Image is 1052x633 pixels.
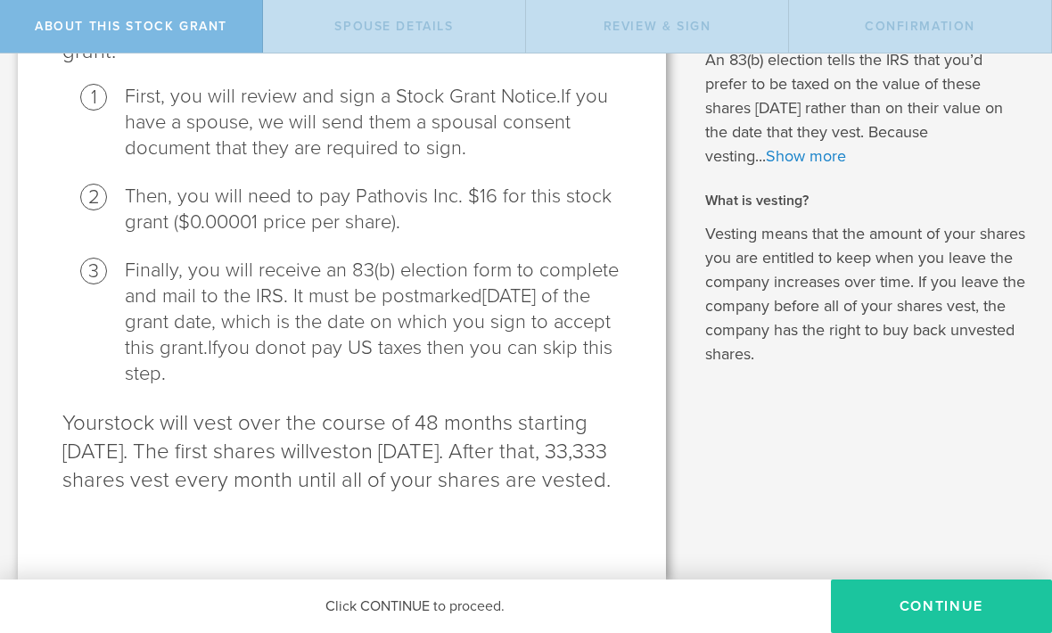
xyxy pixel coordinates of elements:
[218,336,278,359] span: you do
[125,184,621,235] li: Then, you will need to pay Pathovis Inc. $16 for this stock grant ($0.00001 price per share).
[125,284,611,359] span: [DATE] of the grant date, which is the date on which you sign to accept this grant.
[35,19,227,34] span: About this stock grant
[865,19,975,34] span: Confirmation
[309,439,349,464] span: vest
[766,146,846,166] a: Show more
[125,258,621,387] li: Finally, you will receive an 83(b) election form to complete and mail to the IRS . It must be pos...
[604,19,711,34] span: Review & Sign
[705,191,1025,210] h2: What is vesting?
[62,410,104,436] span: Your
[125,84,621,161] li: First, you will review and sign a Stock Grant Notice.
[334,19,453,34] span: Spouse Details
[125,85,608,160] span: If you have a spouse, we will send them a spousal consent document that they are required to sign.
[705,48,1025,169] p: An 83(b) election tells the IRS that you’d prefer to be taxed on the value of these shares [DATE]...
[62,409,621,495] p: stock will vest over the course of 48 months starting [DATE]. The first shares will on [DATE]. Af...
[831,580,1052,633] button: CONTINUE
[705,222,1025,366] p: Vesting means that the amount of your shares you are entitled to keep when you leave the company ...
